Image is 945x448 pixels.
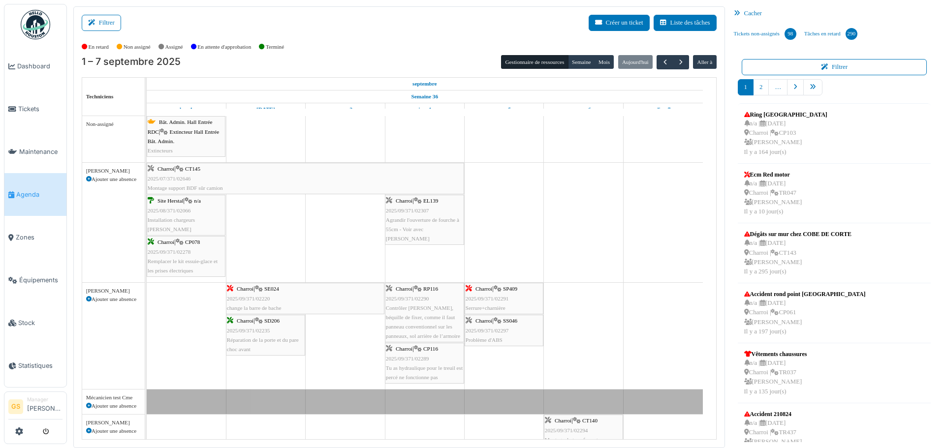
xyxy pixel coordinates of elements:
[738,79,754,95] a: 1
[4,130,66,173] a: Maintenance
[86,120,141,128] div: Non-assigné
[264,318,280,324] span: SD206
[742,108,830,159] a: Ring [GEOGRAPHIC_DATA] n/a |[DATE] Charroi |CP103 [PERSON_NAME]Il y a 164 jour(s)
[18,318,63,328] span: Stock
[744,290,866,299] div: Accident rond point [GEOGRAPHIC_DATA]
[237,318,253,324] span: Charroi
[730,21,800,47] a: Tickets non-assignés
[466,337,503,343] span: Problème d'ABS
[768,79,787,95] a: …
[157,198,184,204] span: Site Herstal
[568,55,595,69] button: Semaine
[124,43,151,51] label: Non assigné
[744,119,827,157] div: n/a | [DATE] Charroi | CP103 [PERSON_NAME] Il y a 164 jour(s)
[386,296,429,301] span: 2025/09/371/02290
[148,258,218,273] span: Remplacer le kit essuie-glace et les prises électriques
[148,119,213,134] span: Bât. Admin. Hall Entrée RDC
[86,167,141,175] div: [PERSON_NAME]
[4,45,66,88] a: Dashboard
[466,284,542,313] div: |
[227,337,299,352] span: Réparation de la porte et du pare choc avant
[693,55,716,69] button: Aller à
[800,21,861,47] a: Tâches en retard
[738,79,931,103] nav: pager
[197,43,251,51] label: En attente d'approbation
[742,168,805,219] a: Ecm Red motor n/a |[DATE] Charroi |TR047 [PERSON_NAME]Il y a 10 jour(s)
[82,56,181,68] h2: 1 – 7 septembre 2025
[4,259,66,301] a: Équipements
[266,43,284,51] label: Terminé
[227,284,383,313] div: |
[744,299,866,336] div: n/a | [DATE] Charroi | CP061 [PERSON_NAME] Il y a 197 jour(s)
[730,6,939,21] div: Cacher
[654,15,717,31] button: Liste des tâches
[466,328,509,333] span: 2025/09/371/02297
[185,166,200,172] span: CT145
[744,170,802,179] div: Ecm Red motor
[237,286,253,292] span: Charroi
[386,356,429,361] span: 2025/09/371/02289
[264,286,279,292] span: SE024
[86,93,114,99] span: Techniciens
[595,55,614,69] button: Mois
[185,239,200,245] span: CP078
[545,416,622,445] div: |
[89,43,109,51] label: En retard
[396,198,412,204] span: Charroi
[86,393,141,402] div: Mécanicien test Cme
[410,78,440,90] a: 1 septembre 2025
[744,350,807,358] div: Vêtements chaussures
[177,103,195,116] a: 1 septembre 2025
[8,399,23,414] li: GS
[545,427,588,433] span: 2025/09/371/02294
[423,286,438,292] span: RP116
[148,185,223,191] span: Montage support BDF sûr camion
[148,238,224,275] div: |
[742,227,854,279] a: Dégâts sur mur chez COBE DE CORTE n/a |[DATE] Charroi |CT143 [PERSON_NAME]Il y a 295 jour(s)
[501,55,568,69] button: Gestionnaire de ressources
[753,79,769,95] a: 2
[18,104,63,114] span: Tickets
[4,216,66,259] a: Zones
[4,88,66,130] a: Tickets
[254,103,278,116] a: 2 septembre 2025
[86,287,141,295] div: [PERSON_NAME]
[744,179,802,217] div: n/a | [DATE] Charroi | TR047 [PERSON_NAME] Il y a 10 jour(s)
[19,275,63,285] span: Équipements
[4,173,66,216] a: Agenda
[423,198,438,204] span: EL139
[503,318,517,324] span: SS046
[555,418,571,423] span: Charroi
[582,418,598,423] span: CT140
[386,208,429,213] span: 2025/09/371/02307
[148,129,219,144] span: Extincteur Hall Entrée Bât. Admin.
[148,196,224,234] div: |
[466,316,542,345] div: |
[227,316,304,354] div: |
[744,239,851,276] div: n/a | [DATE] Charroi | CT143 [PERSON_NAME] Il y a 295 jour(s)
[17,61,63,71] span: Dashboard
[194,198,201,204] span: n/a
[409,90,441,103] a: Semaine 36
[475,286,492,292] span: Charroi
[744,230,851,239] div: Dégâts sur mur chez COBE DE CORTE
[18,361,63,370] span: Statistiques
[846,28,857,40] div: 290
[396,346,412,352] span: Charroi
[742,287,868,339] a: Accident rond point [GEOGRAPHIC_DATA] n/a |[DATE] Charroi |CP061 [PERSON_NAME]Il y a 197 jour(s)
[657,55,673,69] button: Précédent
[148,164,463,193] div: |
[4,301,66,344] a: Stock
[416,103,434,116] a: 4 septembre 2025
[148,217,195,232] span: Installation chargeurs [PERSON_NAME]
[86,175,141,183] div: Ajouter une absence
[386,196,463,243] div: |
[495,103,513,116] a: 5 septembre 2025
[86,402,141,410] div: Ajouter une absence
[336,103,355,116] a: 3 septembre 2025
[227,328,270,333] span: 2025/09/371/02235
[423,346,438,352] span: CP116
[148,208,191,213] span: 2025/08/371/02066
[148,118,224,155] div: |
